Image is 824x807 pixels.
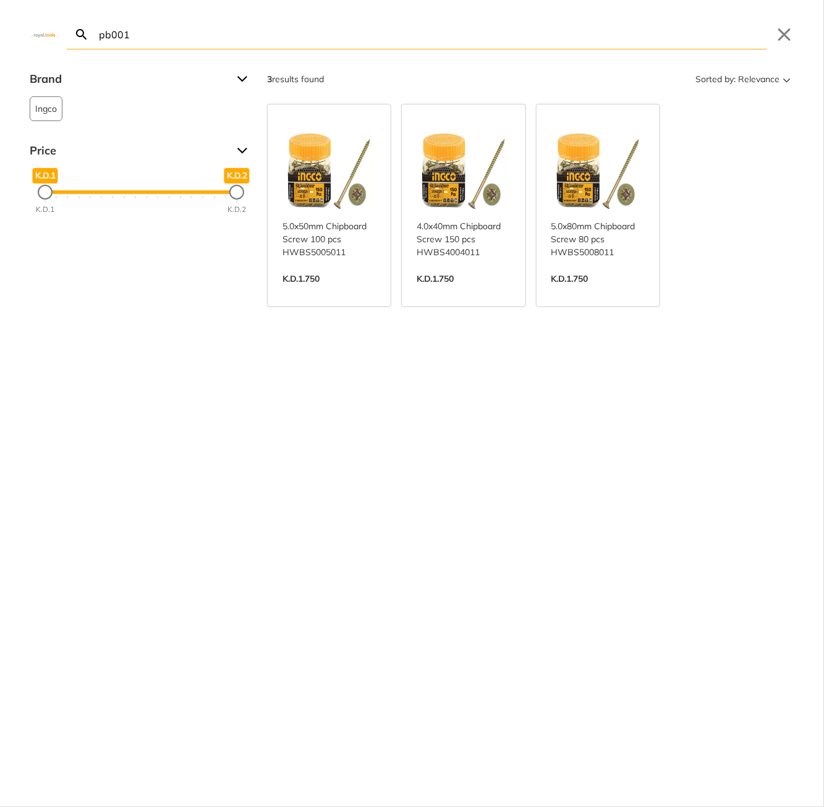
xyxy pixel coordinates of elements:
div: K.D.2 [227,205,246,216]
img: Close [30,32,59,37]
span: Brand [30,69,227,89]
span: Price [30,141,227,161]
strong: 3 [267,74,272,85]
div: Maximum Price [229,185,244,200]
button: Close [775,25,794,44]
div: results found [267,69,324,89]
span: Relevance [738,69,779,89]
div: Minimum Price [38,185,53,200]
input: Search… [96,20,767,49]
div: K.D.1 [36,205,54,216]
svg: Sort [779,72,794,87]
button: Sorted by:Relevance Sort [693,69,794,89]
span: Ingco [35,97,57,120]
button: Ingco [30,96,62,121]
svg: Search [74,27,89,42]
